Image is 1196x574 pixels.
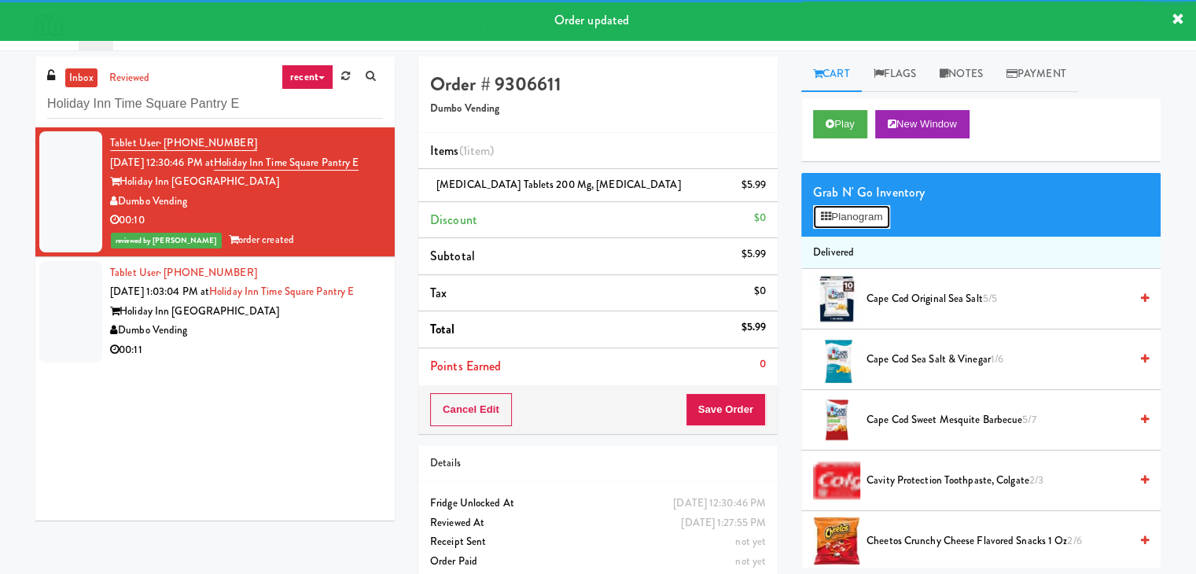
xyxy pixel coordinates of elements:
span: order created [229,232,294,247]
a: recent [282,64,333,90]
button: Cancel Edit [430,393,512,426]
span: Discount [430,211,477,229]
h4: Order # 9306611 [430,74,766,94]
a: Cart [801,57,862,92]
input: Search vision orders [47,90,383,119]
button: Save Order [686,393,766,426]
button: New Window [875,110,970,138]
span: Cape Cod Sweet Mesquite Barbecue [867,410,1129,430]
span: 2/3 [1029,473,1043,488]
div: $5.99 [742,318,767,337]
span: Cape Cod Sea Salt & Vinegar [867,350,1129,370]
div: 00:10 [110,211,383,230]
span: [MEDICAL_DATA] Tablets 200 mg, [MEDICAL_DATA] [436,177,681,192]
a: Holiday Inn Time Square Pantry E [209,284,354,299]
div: Fridge Unlocked At [430,494,766,513]
ng-pluralize: item [467,142,490,160]
span: (1 ) [459,142,495,160]
span: Order updated [554,11,629,29]
div: Dumbo Vending [110,192,383,212]
a: Payment [995,57,1078,92]
span: not yet [735,554,766,568]
div: Grab N' Go Inventory [813,181,1149,204]
span: Cavity Protection Toothpaste, Colgate [867,471,1129,491]
div: [DATE] 1:27:55 PM [681,513,766,533]
div: Dumbo Vending [110,321,383,340]
span: [DATE] 12:30:46 PM at [110,155,214,170]
span: 5/5 [983,291,997,306]
span: · [PHONE_NUMBER] [159,265,257,280]
a: Holiday Inn Time Square Pantry E [214,155,359,171]
div: Details [430,454,766,473]
div: Reviewed At [430,513,766,533]
button: Planogram [813,205,890,229]
div: $0 [754,208,766,228]
div: Cheetos Crunchy Cheese Flavored Snacks 1 Oz2/6 [860,532,1149,551]
div: $5.99 [742,175,767,195]
span: 2/6 [1067,533,1081,548]
a: Tablet User· [PHONE_NUMBER] [110,265,257,280]
span: Items [430,142,494,160]
a: Notes [928,57,995,92]
li: Tablet User· [PHONE_NUMBER][DATE] 1:03:04 PM atHoliday Inn Time Square Pantry EHoliday Inn [GEOGR... [35,257,395,366]
li: Delivered [801,237,1161,270]
button: Play [813,110,867,138]
span: Total [430,320,455,338]
div: Holiday Inn [GEOGRAPHIC_DATA] [110,172,383,192]
span: · [PHONE_NUMBER] [159,135,257,150]
div: 00:11 [110,340,383,360]
div: Cavity Protection Toothpaste, Colgate2/3 [860,471,1149,491]
h5: Dumbo Vending [430,103,766,115]
span: [DATE] 1:03:04 PM at [110,284,209,299]
span: Cheetos Crunchy Cheese Flavored Snacks 1 Oz [867,532,1129,551]
div: Cape Cod Original Sea Salt5/5 [860,289,1149,309]
div: Order Paid [430,552,766,572]
li: Tablet User· [PHONE_NUMBER][DATE] 12:30:46 PM atHoliday Inn Time Square Pantry EHoliday Inn [GEOG... [35,127,395,257]
div: Cape Cod Sea Salt & Vinegar1/6 [860,350,1149,370]
a: Tablet User· [PHONE_NUMBER] [110,135,257,151]
a: inbox [65,68,98,88]
a: Flags [862,57,929,92]
span: Points Earned [430,357,501,375]
span: reviewed by [PERSON_NAME] [111,233,222,248]
div: Cape Cod Sweet Mesquite Barbecue5/7 [860,410,1149,430]
div: Holiday Inn [GEOGRAPHIC_DATA] [110,302,383,322]
span: Cape Cod Original Sea Salt [867,289,1129,309]
span: Subtotal [430,247,475,265]
div: [DATE] 12:30:46 PM [673,494,766,513]
div: $0 [754,281,766,301]
span: 5/7 [1022,412,1036,427]
div: 0 [760,355,766,374]
span: Tax [430,284,447,302]
div: $5.99 [742,245,767,264]
div: Receipt Sent [430,532,766,552]
span: not yet [735,534,766,549]
a: reviewed [105,68,154,88]
span: 1/6 [991,351,1003,366]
